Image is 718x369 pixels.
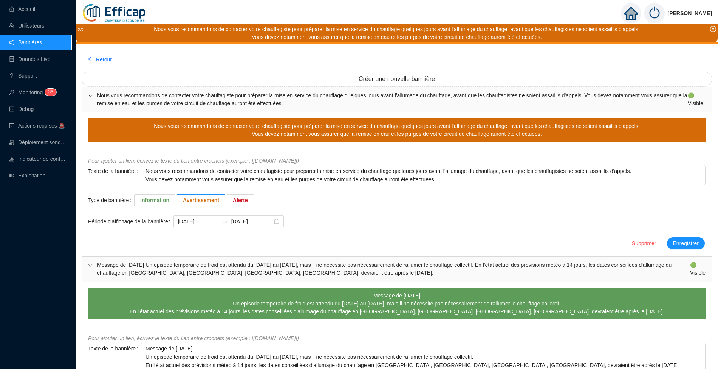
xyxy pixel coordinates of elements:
[154,122,639,130] div: Nous vous recommandons de contacter votre chauffagiste pour préparer la mise en service du chauff...
[9,73,37,79] a: questionSupport
[88,263,93,268] span: expanded
[9,123,14,128] span: check-square
[624,6,638,20] span: home
[45,89,56,96] sup: 36
[130,308,664,316] div: En l'état actuel des prévisions météo à 14 jours, les dates conseillées d'allumage du chauffage e...
[82,257,712,282] div: Message de [DATE] Un épisode temporaire de froid est attendu du [DATE] au [DATE], mais il ne néce...
[644,3,665,23] img: power
[82,87,712,112] div: Nous vous recommandons de contacter votre chauffagiste pour préparer la mise en service du chauff...
[9,6,35,12] a: homeAccueil
[154,25,639,33] div: Nous vous recommandons de contacter votre chauffagiste pour préparer la mise en service du chauff...
[88,194,134,206] label: Type de bannière
[154,33,639,41] div: Vous devez notamment vous assurer que la remise en eau et les purges de votre circuit de chauffag...
[690,262,706,276] span: 🟢 Visible
[88,93,93,98] span: expanded
[9,139,67,145] a: clusterDéploiement sondes
[626,237,662,249] button: Supprimer
[96,56,112,64] span: Retour
[222,218,228,224] span: swap-right
[88,215,173,227] label: Période d'affichage de la bannière
[77,27,84,33] i: 2 / 2
[9,89,54,95] a: monitorMonitoring36
[51,89,53,95] span: 6
[668,1,712,25] span: [PERSON_NAME]
[688,92,703,106] span: 🟢 Visible
[632,240,656,248] span: Supprimer
[48,89,51,95] span: 3
[667,237,705,249] button: Enregistrer
[88,56,93,62] span: arrow-left
[130,300,664,308] div: Un épisode temporaire de froid est attendu du [DATE] au [DATE], mais il ne nécessite pas nécessai...
[233,197,248,203] span: Alerte
[82,53,118,65] button: Retour
[9,39,42,45] a: notificationBannières
[673,240,699,248] span: Enregistrer
[9,23,44,29] a: teamUtilisateurs
[359,75,435,84] span: Créer une nouvelle bannière
[178,218,219,226] input: Période d'affichage de la bannière Période d'affichage de la bannière
[88,158,299,164] i: Pour ajouter un lien, écrivez le texte du lien entre crochets (exemple : [[DOMAIN_NAME]])
[88,165,141,177] label: Texte de la bannière
[183,197,219,203] span: Avertissement
[141,165,706,185] textarea: Texte de la bannière Texte de la bannière
[88,343,141,355] label: Texte de la bannière
[97,92,688,107] span: Nous vous recommandons de contacter votre chauffagiste pour préparer la mise en service du chauff...
[140,197,169,203] span: Information
[9,173,45,179] a: slidersExploitation
[231,218,272,226] input: Date de fin
[710,26,716,32] span: close-circle
[154,130,639,138] div: Vous devez notamment vous assurer que la remise en eau et les purges de votre circuit de chauffag...
[222,218,228,224] span: to
[97,261,690,277] span: Message de [DATE] Un épisode temporaire de froid est attendu du [DATE] au [DATE], mais il ne néce...
[82,72,712,87] button: Créer une nouvelle bannière
[130,292,664,300] div: Message de [DATE]
[88,335,299,341] i: Pour ajouter un lien, écrivez le texte du lien entre crochets (exemple : [[DOMAIN_NAME]])
[9,156,67,162] a: heat-mapIndicateur de confort
[9,56,51,62] a: databaseDonnées Live
[18,123,65,129] span: Actions requises 🚨
[9,106,34,112] a: codeDebug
